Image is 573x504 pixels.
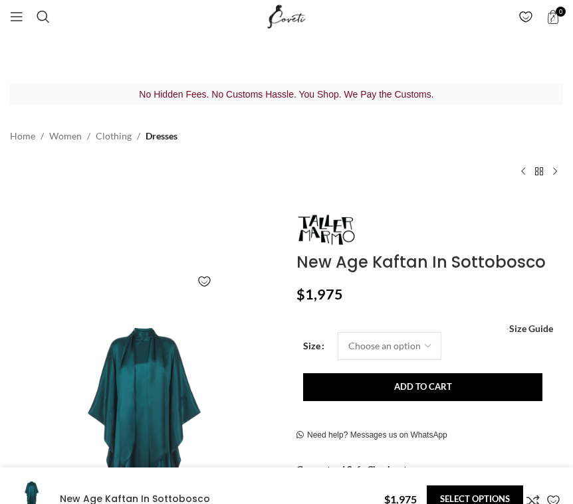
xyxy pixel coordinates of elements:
a: Need help? Messages us on WhatsApp [296,430,447,441]
img: Taller Marmo [296,213,356,246]
a: Open mobile menu [3,3,30,30]
label: Size [303,339,324,353]
a: Previous product [515,164,531,180]
strong: Guaranteed Safe Checkout [296,463,407,475]
a: Women [49,129,82,143]
a: 0 [539,3,566,30]
bdi: 1,975 [296,286,343,303]
a: Site logo [265,10,309,21]
span: 0 [556,7,566,17]
nav: Breadcrumb [10,129,177,143]
a: Clothing [96,129,132,143]
a: Next product [547,164,563,180]
a: Fancy designing your own shoe? | Discover Now [187,39,386,50]
button: Add to cart [303,373,542,401]
span: $ [296,286,305,303]
a: Home [10,129,35,143]
div: My Wishlist [512,3,539,30]
a: Search [30,3,57,30]
p: No Hidden Fees. No Customs Hassle. You Shop. We Pay the Customs. [10,86,563,103]
a: Dresses [146,129,177,143]
h1: New Age Kaftan In Sottobosco [296,253,563,272]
